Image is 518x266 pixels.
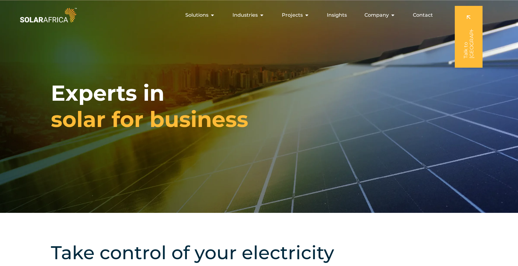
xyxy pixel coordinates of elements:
div: Menu Toggle [78,9,438,21]
span: solar for business [51,106,248,133]
a: Insights [327,11,347,19]
h1: Experts in [51,80,248,133]
span: Projects [282,11,303,19]
span: Company [364,11,389,19]
nav: Menu [78,9,438,21]
a: Contact [413,11,433,19]
span: Solutions [185,11,208,19]
span: Industries [232,11,258,19]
